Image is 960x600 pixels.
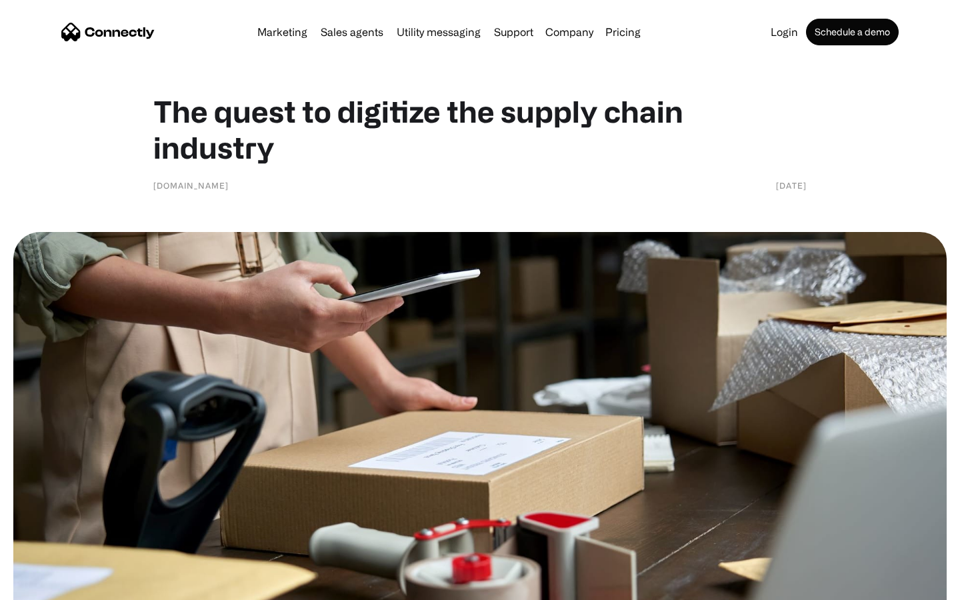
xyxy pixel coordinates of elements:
[252,27,313,37] a: Marketing
[776,179,807,192] div: [DATE]
[545,23,593,41] div: Company
[489,27,539,37] a: Support
[391,27,486,37] a: Utility messaging
[27,577,80,595] ul: Language list
[806,19,899,45] a: Schedule a demo
[600,27,646,37] a: Pricing
[765,27,803,37] a: Login
[13,577,80,595] aside: Language selected: English
[315,27,389,37] a: Sales agents
[153,179,229,192] div: [DOMAIN_NAME]
[153,93,807,165] h1: The quest to digitize the supply chain industry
